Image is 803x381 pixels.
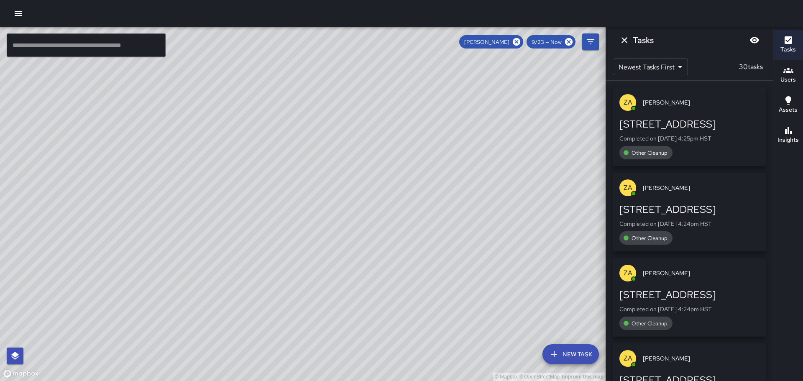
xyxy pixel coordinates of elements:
[780,45,796,54] h6: Tasks
[627,320,673,327] span: Other Cleanup
[624,183,632,193] p: ZA
[619,220,760,228] p: Completed on [DATE] 4:24pm HST
[542,344,599,364] button: New Task
[627,149,673,156] span: Other Cleanup
[619,305,760,313] p: Completed on [DATE] 4:24pm HST
[624,268,632,278] p: ZA
[773,60,803,90] button: Users
[779,105,798,115] h6: Assets
[773,30,803,60] button: Tasks
[582,33,599,50] button: Filters
[459,35,523,49] div: [PERSON_NAME]
[613,87,766,166] button: ZA[PERSON_NAME][STREET_ADDRESS]Completed on [DATE] 4:25pm HSTOther Cleanup
[624,97,632,107] p: ZA
[777,136,799,145] h6: Insights
[619,288,760,302] div: [STREET_ADDRESS]
[616,32,633,49] button: Dismiss
[619,134,760,143] p: Completed on [DATE] 4:25pm HST
[619,203,760,216] div: [STREET_ADDRESS]
[643,354,760,363] span: [PERSON_NAME]
[619,118,760,131] div: [STREET_ADDRESS]
[624,353,632,363] p: ZA
[643,269,760,277] span: [PERSON_NAME]
[633,33,654,47] h6: Tasks
[780,75,796,84] h6: Users
[613,59,688,75] div: Newest Tasks First
[613,258,766,337] button: ZA[PERSON_NAME][STREET_ADDRESS]Completed on [DATE] 4:24pm HSTOther Cleanup
[627,235,673,242] span: Other Cleanup
[746,32,763,49] button: Blur
[643,184,760,192] span: [PERSON_NAME]
[736,62,766,72] p: 30 tasks
[773,90,803,120] button: Assets
[527,35,575,49] div: 9/23 — Now
[527,38,567,46] span: 9/23 — Now
[613,173,766,251] button: ZA[PERSON_NAME][STREET_ADDRESS]Completed on [DATE] 4:24pm HSTOther Cleanup
[459,38,514,46] span: [PERSON_NAME]
[773,120,803,151] button: Insights
[643,98,760,107] span: [PERSON_NAME]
